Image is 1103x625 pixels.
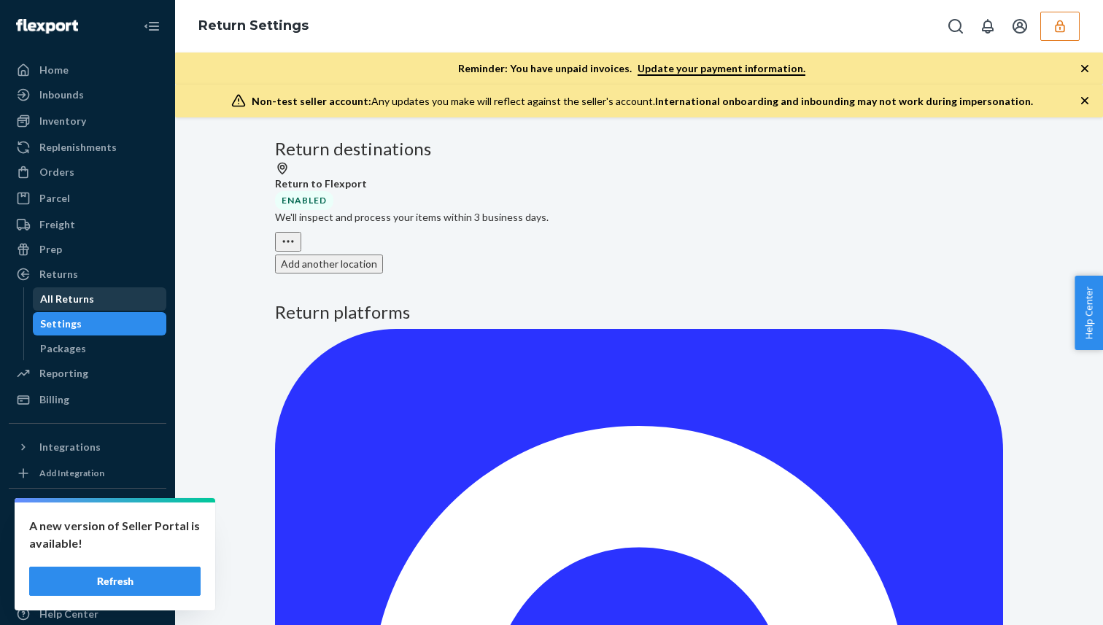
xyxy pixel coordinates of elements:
[33,287,167,311] a: All Returns
[33,312,167,335] a: Settings
[39,140,117,155] div: Replenishments
[275,176,1003,191] p: Return to Flexport
[941,12,970,41] button: Open Search Box
[9,263,166,286] a: Returns
[39,88,84,102] div: Inbounds
[39,392,69,407] div: Billing
[39,440,101,454] div: Integrations
[9,362,166,385] a: Reporting
[39,165,74,179] div: Orders
[16,19,78,34] img: Flexport logo
[9,58,166,82] a: Home
[39,63,69,77] div: Home
[39,242,62,257] div: Prep
[9,529,166,547] a: Add Fast Tag
[275,139,1003,158] h3: Return destinations
[9,83,166,106] a: Inbounds
[973,12,1002,41] button: Open notifications
[39,191,70,206] div: Parcel
[33,337,167,360] a: Packages
[275,191,333,209] div: ENABLED
[39,217,75,232] div: Freight
[1005,12,1034,41] button: Open account menu
[9,465,166,482] a: Add Integration
[9,578,166,601] a: Talk to Support
[39,607,98,621] div: Help Center
[39,366,88,381] div: Reporting
[9,136,166,159] a: Replenishments
[187,5,320,47] ol: breadcrumbs
[9,388,166,411] a: Billing
[40,292,94,306] div: All Returns
[39,114,86,128] div: Inventory
[39,267,78,282] div: Returns
[39,467,104,479] div: Add Integration
[9,435,166,459] button: Integrations
[655,95,1033,107] span: International onboarding and inbounding may not work during impersonation.
[638,62,805,76] a: Update your payment information.
[252,95,371,107] span: Non-test seller account:
[275,255,383,273] button: Add another location
[9,500,166,524] button: Fast Tags
[252,94,1033,109] div: Any updates you make will reflect against the seller's account.
[40,341,86,356] div: Packages
[198,18,309,34] a: Return Settings
[29,517,201,552] p: A new version of Seller Portal is available!
[458,61,805,76] p: Reminder: You have unpaid invoices.
[9,213,166,236] a: Freight
[9,109,166,133] a: Inventory
[275,210,1003,225] p: We'll inspect and process your items within 3 business days.
[137,12,166,41] button: Close Navigation
[9,187,166,210] a: Parcel
[29,567,201,596] button: Refresh
[9,160,166,184] a: Orders
[9,238,166,261] a: Prep
[40,317,82,331] div: Settings
[9,553,166,576] a: Settings
[275,303,1003,322] h3: Return platforms
[1075,276,1103,350] button: Help Center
